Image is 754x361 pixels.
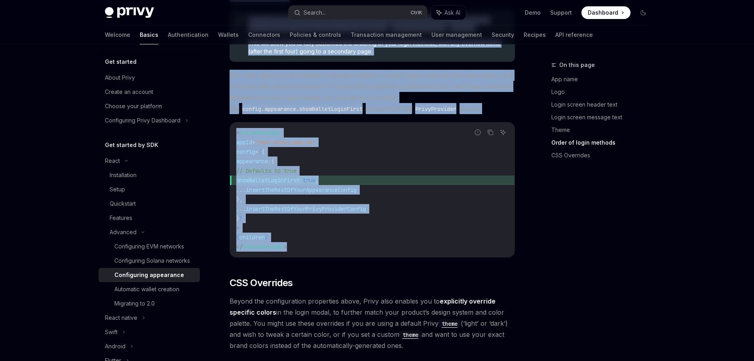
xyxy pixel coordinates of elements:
[399,330,422,339] code: theme
[439,319,461,327] a: theme
[551,73,656,86] a: App name
[230,296,515,351] span: Beyond the configuration properties above, Privy also enables you to in the login modal, to furth...
[239,129,281,136] span: PrivyProvider
[105,140,158,150] h5: Get started by SDK
[105,25,130,44] a: Welcome
[236,234,239,241] span: {
[246,186,357,193] span: insertTheRestOfYourAppearanceConfig
[236,243,243,250] span: </
[236,139,252,146] span: appId
[105,342,125,351] div: Android
[230,297,496,316] strong: explicitly override specific colors
[492,25,514,44] a: Security
[99,99,200,113] a: Choose your platform
[105,7,154,18] img: dark logo
[236,148,255,155] span: config
[271,158,274,165] span: {
[289,6,427,20] button: Search...CtrlK
[105,156,120,166] div: React
[140,25,158,44] a: Basics
[551,111,656,124] a: Login screen message text
[236,215,239,222] span: }
[351,25,422,44] a: Transaction management
[431,25,482,44] a: User management
[99,268,200,282] a: Configuring appearance
[218,25,239,44] a: Wallets
[110,185,125,194] div: Setup
[99,197,200,211] a: Quickstart
[412,105,460,113] code: PrivyProvider
[99,254,200,268] a: Configuring Solana networks
[99,71,200,85] a: About Privy
[248,25,280,44] a: Connectors
[114,299,155,308] div: Migrating to 2.0
[230,277,293,289] span: CSS Overrides
[439,319,461,328] code: theme
[473,127,483,138] button: Report incorrect code
[255,139,315,146] span: "your-privy-app-id"
[258,148,262,155] span: {
[99,239,200,254] a: Configuring EVM networks
[99,211,200,225] a: Features
[236,167,296,174] span: // Defaults to true
[524,25,546,44] a: Recipes
[110,199,136,208] div: Quickstart
[105,327,118,337] div: Swift
[114,270,184,280] div: Configuring appearance
[252,139,255,146] span: =
[555,25,593,44] a: API reference
[236,129,239,136] span: <
[243,243,284,250] span: PrivyProvider
[239,215,243,222] span: }
[581,6,631,19] a: Dashboard
[265,234,268,241] span: }
[262,148,265,155] span: {
[315,177,319,184] span: ,
[114,256,190,265] div: Configuring Solana networks
[525,9,541,17] a: Demo
[246,205,366,212] span: insertTheRestOfYourPrivyProviderConfig
[588,9,618,17] span: Dashboard
[236,186,246,193] span: ...
[551,149,656,162] a: CSS Overrides
[255,148,258,155] span: =
[551,136,656,149] a: Order of login methods
[303,177,315,184] span: true
[236,158,271,165] span: appearance:
[105,87,153,97] div: Create an account
[110,213,132,223] div: Features
[551,124,656,136] a: Theme
[399,330,422,338] a: theme
[551,98,656,111] a: Login screen header text
[105,101,162,111] div: Choose your platform
[304,8,326,17] div: Search...
[99,296,200,311] a: Migrating to 2.0
[105,116,180,125] div: Configuring Privy Dashboard
[114,285,179,294] div: Automatic wallet creation
[637,6,650,19] button: Toggle dark mode
[290,25,341,44] a: Policies & controls
[99,85,200,99] a: Create an account
[498,127,508,138] button: Ask AI
[110,227,137,237] div: Advanced
[236,196,243,203] span: },
[105,73,135,82] div: About Privy
[431,6,466,20] button: Ask AI
[105,57,137,67] h5: Get started
[230,70,515,114] span: For many apps, it is preferable to display wallet (or social) logins upfront and have users click...
[99,182,200,197] a: Setup
[168,25,209,44] a: Authentication
[248,40,507,55] span: This will allow you to fully customize the ordering of your login methods, with any overflow item...
[284,243,287,250] span: >
[559,60,595,70] span: On this page
[410,10,422,16] span: Ctrl K
[239,234,265,241] span: children
[236,224,239,231] span: >
[239,105,366,113] code: config.appearance.showWalletLoginFirst
[551,86,656,98] a: Logo
[444,9,460,17] span: Ask AI
[236,177,303,184] span: showWalletLoginFirst:
[99,282,200,296] a: Automatic wallet creation
[485,127,496,138] button: Copy the contents from the code block
[236,205,246,212] span: ...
